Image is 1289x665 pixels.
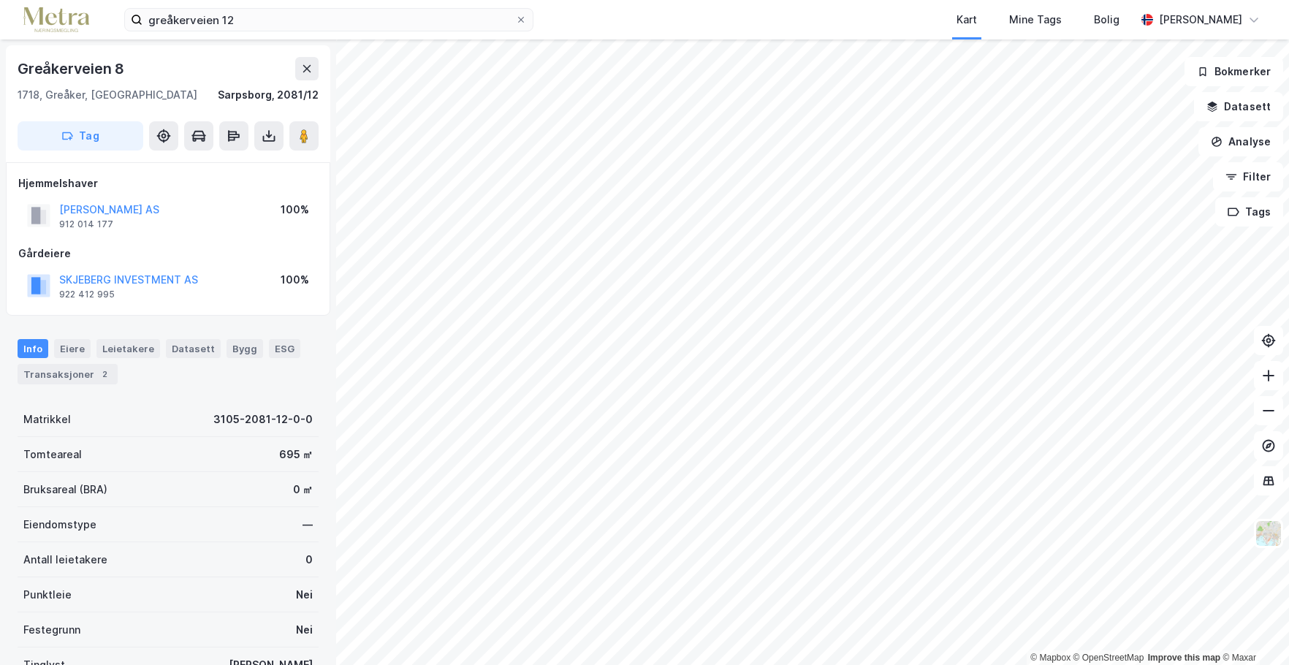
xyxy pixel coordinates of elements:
img: metra-logo.256734c3b2bbffee19d4.png [23,7,89,33]
div: — [303,516,313,533]
img: Z [1255,520,1282,547]
div: 100% [281,271,309,289]
div: Festegrunn [23,621,80,639]
div: Greåkerveien 8 [18,57,127,80]
button: Tag [18,121,143,151]
button: Datasett [1194,92,1283,121]
div: Eiendomstype [23,516,96,533]
div: Datasett [166,339,221,358]
a: OpenStreetMap [1073,653,1144,663]
div: 2 [97,367,112,381]
div: 922 412 995 [59,289,115,300]
div: Info [18,339,48,358]
div: 3105-2081-12-0-0 [213,411,313,428]
div: Gårdeiere [18,245,318,262]
div: 695 ㎡ [279,446,313,463]
div: Kontrollprogram for chat [1216,595,1289,665]
input: Søk på adresse, matrikkel, gårdeiere, leietakere eller personer [142,9,515,31]
iframe: Chat Widget [1216,595,1289,665]
div: Mine Tags [1009,11,1062,28]
div: Nei [296,586,313,604]
div: Nei [296,621,313,639]
div: Matrikkel [23,411,71,428]
div: Transaksjoner [18,364,118,384]
button: Analyse [1198,127,1283,156]
div: 912 014 177 [59,218,113,230]
div: [PERSON_NAME] [1159,11,1242,28]
div: Bolig [1094,11,1119,28]
div: Bruksareal (BRA) [23,481,107,498]
div: Punktleie [23,586,72,604]
a: Improve this map [1148,653,1220,663]
div: Leietakere [96,339,160,358]
div: 0 ㎡ [293,481,313,498]
button: Tags [1215,197,1283,227]
div: 100% [281,201,309,218]
div: Sarpsborg, 2081/12 [218,86,319,104]
div: Antall leietakere [23,551,107,569]
div: Eiere [54,339,91,358]
div: ESG [269,339,300,358]
button: Filter [1213,162,1283,191]
div: Kart [957,11,977,28]
div: Bygg [227,339,263,358]
div: Tomteareal [23,446,82,463]
div: 1718, Greåker, [GEOGRAPHIC_DATA] [18,86,197,104]
div: Hjemmelshaver [18,175,318,192]
a: Mapbox [1030,653,1071,663]
div: 0 [305,551,313,569]
button: Bokmerker [1185,57,1283,86]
